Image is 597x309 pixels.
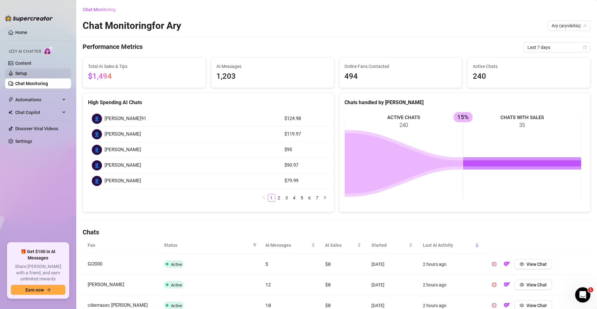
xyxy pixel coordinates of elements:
[504,281,510,288] img: OF
[283,194,291,202] li: 3
[320,237,367,254] th: AI Sales
[366,237,418,254] th: Started
[261,237,320,254] th: AI Messages
[325,281,331,288] span: $0
[502,280,512,290] button: OF
[105,177,141,185] span: [PERSON_NAME]
[216,63,329,70] span: AI Messages
[366,275,418,295] td: [DATE]
[83,20,181,32] h2: Chat Monitoring for Ary
[502,263,512,268] a: OF
[260,194,268,202] li: Previous Page
[583,45,587,49] span: calendar
[418,275,484,295] td: 2 hours ago
[291,194,298,202] li: 4
[321,194,329,202] li: Next Page
[345,63,457,70] span: Online Fans Contacted
[306,194,314,202] li: 6
[88,302,148,308] span: ciberrasec [PERSON_NAME]
[423,242,474,249] span: Last AI Activity
[583,24,587,28] span: team
[92,160,102,171] div: 👤
[371,242,408,249] span: Started
[306,194,313,201] a: 6
[164,242,250,249] span: Status
[527,262,547,267] span: View Chat
[171,283,182,287] span: Active
[88,63,200,70] span: Total AI Sales & Tips
[268,194,275,201] a: 1
[83,228,591,237] h4: Chats
[11,285,65,295] button: Earn nowarrow-right
[502,259,512,269] button: OF
[92,129,102,139] div: 👤
[15,81,48,86] a: Chat Monitoring
[5,15,53,22] img: logo-BBDzfeDw.svg
[105,146,141,154] span: [PERSON_NAME]
[171,262,182,267] span: Active
[528,43,587,52] span: Last 7 days
[15,61,31,66] a: Content
[299,194,306,201] a: 5
[252,240,258,250] span: filter
[298,194,306,202] li: 5
[262,196,266,199] span: left
[8,97,13,102] span: thunderbolt
[314,194,321,201] a: 7
[83,42,143,52] h4: Performance Metrics
[366,254,418,275] td: [DATE]
[284,146,325,154] article: $95
[520,283,524,287] span: eye
[276,194,283,201] a: 2
[473,71,585,83] span: 240
[266,302,271,308] span: 10
[46,288,51,292] span: arrow-right
[105,162,141,169] span: [PERSON_NAME]
[105,131,141,138] span: [PERSON_NAME]
[502,284,512,289] a: OF
[552,21,587,30] span: Ary (aryvilchis)
[83,7,116,12] span: Chat Monitoring
[504,261,510,267] img: OF
[266,242,310,249] span: AI Messages
[520,303,524,308] span: eye
[325,242,356,249] span: AI Sales
[284,162,325,169] article: $90.97
[171,303,182,308] span: Active
[275,194,283,202] li: 2
[88,282,124,287] span: [PERSON_NAME]
[321,194,329,202] button: right
[15,107,60,118] span: Chat Copilot
[253,243,257,247] span: filter
[25,287,44,292] span: Earn now
[284,131,325,138] article: $119.97
[266,281,271,288] span: 12
[345,71,457,83] span: 494
[418,237,484,254] th: Last AI Activity
[8,110,12,115] img: Chat Copilot
[44,46,53,55] img: AI Chatter
[92,114,102,124] div: 👤
[515,280,552,290] button: View Chat
[88,72,112,81] span: $1,494
[83,4,121,15] button: Chat Monitoring
[88,261,102,267] span: Gi2000
[492,303,497,308] span: pause-circle
[15,126,58,131] a: Discover Viral Videos
[266,261,268,267] span: 5
[284,177,325,185] article: $79.99
[504,302,510,308] img: OF
[92,145,102,155] div: 👤
[92,176,102,186] div: 👤
[492,283,497,287] span: pause-circle
[9,49,41,55] span: Izzy AI Chatter
[345,98,586,106] div: Chats handled by [PERSON_NAME]
[492,262,497,266] span: pause-circle
[11,249,65,261] span: 🎁 Get $100 in AI Messages
[268,194,275,202] li: 1
[515,259,552,269] button: View Chat
[325,302,331,308] span: $0
[105,115,146,123] span: [PERSON_NAME]91
[83,237,159,254] th: Fan
[15,95,60,105] span: Automations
